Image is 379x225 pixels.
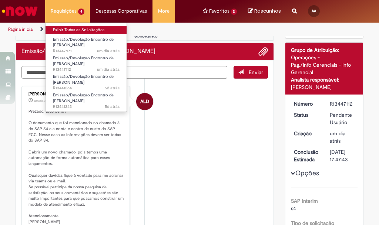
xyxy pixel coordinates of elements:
span: 5d atrás [105,104,120,109]
time: 26/08/2025 11:51:05 [97,48,120,54]
a: Exibir Todas as Solicitações [46,26,127,34]
span: 5d atrás [105,85,120,91]
div: 26/08/2025 09:47:39 [330,130,355,145]
span: ALD [140,93,149,110]
span: um dia atrás [97,48,120,54]
span: R13441243 [53,104,120,110]
img: ServiceNow [1,4,39,19]
span: Requisições [51,7,77,15]
a: Aberto R13447112 : Emissão/Devolução Encontro de Contas Fornecedor [46,54,127,70]
time: 22/08/2025 18:16:22 [105,104,120,109]
span: Emissão/Devolução Encontro de [PERSON_NAME] [53,55,114,67]
a: No momento, sua lista de rascunhos tem 0 Itens [248,7,281,14]
span: Emissão/Devolução Encontro de [PERSON_NAME] [53,92,114,104]
a: Aberto R13447971 : Emissão/Devolução Encontro de Contas Fornecedor [46,36,127,52]
span: R13447112 [53,67,120,73]
a: Aberto R13441264 : Emissão/Devolução Encontro de Contas Fornecedor [46,73,127,89]
button: Enviar [234,66,268,79]
span: Emissão/Devolução Encontro de [PERSON_NAME] [53,74,114,85]
div: Pendente Usuário [330,111,355,126]
button: Adicionar anexos [258,47,268,56]
h2: Emissão/Devolução Encontro de Contas Fornecedor Histórico de tíquete [21,48,155,55]
dt: Número [288,100,325,107]
dt: Status [288,111,325,119]
div: R13447112 [330,100,355,107]
dt: Criação [288,130,325,137]
span: 2 [231,9,237,15]
time: 26/08/2025 09:47:39 [330,130,345,144]
span: um dia atrás [34,99,52,103]
ul: Requisições [45,22,127,112]
div: Operações - Pag./Info Gerenciais - Info Gerencial [291,54,358,76]
a: Aberto R13441243 : Emissão/Devolução Encontro de Contas Fornecedor [46,91,127,107]
span: 4 [78,9,84,15]
span: R13447971 [53,48,120,54]
textarea: Digite sua mensagem aqui... [21,66,227,79]
span: Favoritos [209,7,229,15]
div: Andressa Luiza Da Silva [136,93,153,110]
b: SAP Interim [291,198,318,204]
dt: Conclusão Estimada [288,148,325,163]
span: Emissão/Devolução Encontro de [PERSON_NAME] [53,37,114,48]
span: AA [312,9,316,13]
time: 26/08/2025 11:26:18 [34,99,52,103]
span: Rascunhos [254,7,281,14]
ul: Trilhas de página [6,23,215,36]
span: Despesas Corporativas [95,7,147,15]
div: [DATE] 17:47:43 [330,148,355,163]
span: Enviar [249,69,263,76]
time: 22/08/2025 18:33:30 [105,85,120,91]
div: [PERSON_NAME] [28,92,124,96]
div: Grupo de Atribuição: [291,46,358,54]
div: Analista responsável: [291,76,358,83]
span: um dia atrás [97,67,120,72]
p: Prezado, tudo bem?! O documento que foi mencionado no chamado é do SAP S4 e a conta e centro de c... [28,109,124,225]
span: s4 [291,205,296,212]
span: um dia atrás [330,130,345,144]
span: More [158,7,170,15]
span: R13441264 [53,85,120,91]
a: Página inicial [8,26,34,32]
div: [PERSON_NAME] [291,83,358,91]
time: 26/08/2025 09:47:41 [97,67,120,72]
